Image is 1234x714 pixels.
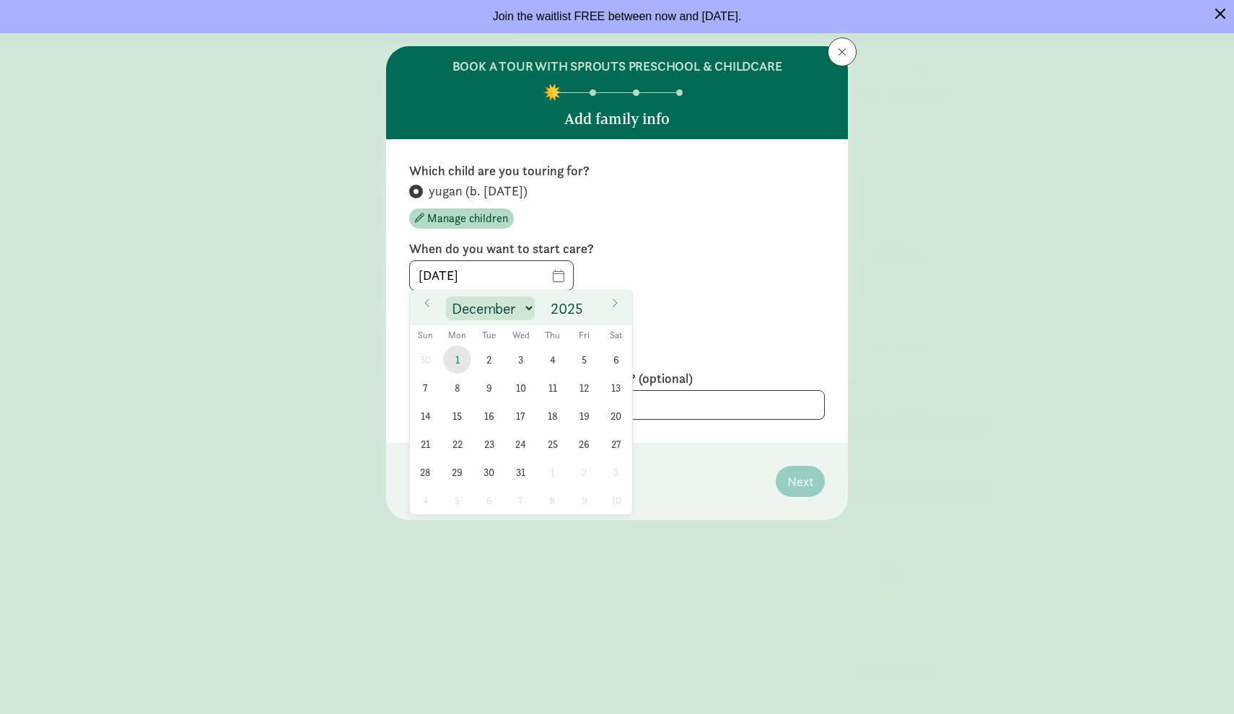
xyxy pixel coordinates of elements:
[409,302,825,319] label: Phone number
[411,345,439,374] span: November 30, 2025
[600,331,632,340] span: Sat
[602,458,630,486] span: January 3, 2026
[507,486,535,514] span: January 7, 2026
[475,486,503,514] span: January 6, 2026
[446,296,535,320] select: Month
[570,486,598,514] span: January 9, 2026
[411,486,439,514] span: January 4, 2026
[570,430,598,458] span: December 26, 2025
[475,345,503,374] span: December 2, 2025
[602,374,630,402] span: December 13, 2025
[409,208,514,229] button: Manage children
[602,345,630,374] span: December 6, 2025
[537,331,569,340] span: Thu
[538,345,566,374] span: December 4, 2025
[538,486,566,514] span: January 8, 2026
[475,374,503,402] span: December 9, 2025
[443,486,471,514] span: January 5, 2026
[443,430,471,458] span: December 22, 2025
[538,374,566,402] span: December 11, 2025
[443,402,471,430] span: December 15, 2025
[411,430,439,458] span: December 21, 2025
[452,58,782,75] h6: BOOK A TOUR WITH SPROUTS PRESCHOOL & CHILDCARE
[546,299,592,319] input: Year
[429,182,528,200] span: yugan (b. [DATE])
[507,402,535,430] span: December 17, 2025
[602,486,630,514] span: January 10, 2026
[442,331,473,340] span: Mon
[564,110,670,128] h5: Add family info
[411,402,439,430] span: December 14, 2025
[411,374,439,402] span: December 7, 2025
[443,345,471,374] span: December 1, 2025
[443,458,471,486] span: December 29, 2025
[443,374,471,402] span: December 8, 2025
[409,162,825,180] label: Which child are you touring for?
[475,402,503,430] span: December 16, 2025
[776,466,825,497] button: Next
[570,458,598,486] span: January 2, 2026
[473,331,505,340] span: Tue
[410,331,442,340] span: Sun
[507,374,535,402] span: December 10, 2025
[505,331,537,340] span: Wed
[570,345,598,374] span: December 5, 2025
[602,430,630,458] span: December 27, 2025
[570,402,598,430] span: December 19, 2025
[569,331,600,340] span: Fri
[427,210,508,227] span: Manage children
[538,458,566,486] span: January 1, 2026
[411,458,439,486] span: December 28, 2025
[475,458,503,486] span: December 30, 2025
[507,458,535,486] span: December 31, 2025
[787,472,813,491] span: Next
[602,402,630,430] span: December 20, 2025
[507,430,535,458] span: December 24, 2025
[570,374,598,402] span: December 12, 2025
[409,240,825,257] label: When do you want to start care?
[538,430,566,458] span: December 25, 2025
[538,402,566,430] span: December 18, 2025
[507,345,535,374] span: December 3, 2025
[475,430,503,458] span: December 23, 2025
[409,370,825,387] label: Any additional info you'd like to provide? (optional)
